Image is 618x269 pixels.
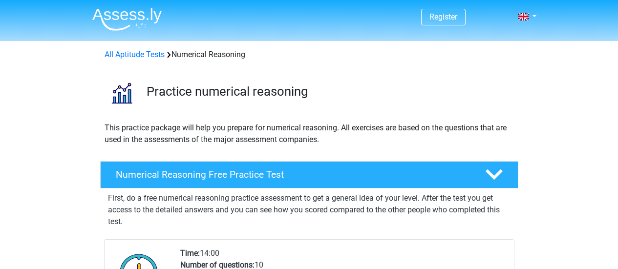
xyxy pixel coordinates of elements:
[105,50,165,59] a: All Aptitude Tests
[92,8,162,31] img: Assessly
[116,169,469,180] h4: Numerical Reasoning Free Practice Test
[180,248,200,258] b: Time:
[147,84,511,99] h3: Practice numerical reasoning
[101,72,142,114] img: numerical reasoning
[105,122,514,145] p: This practice package will help you prepare for numerical reasoning. All exercises are based on t...
[108,192,511,228] p: First, do a free numerical reasoning practice assessment to get a general idea of your level. Aft...
[101,49,518,61] div: Numerical Reasoning
[429,12,457,21] a: Register
[96,161,522,188] a: Numerical Reasoning Free Practice Test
